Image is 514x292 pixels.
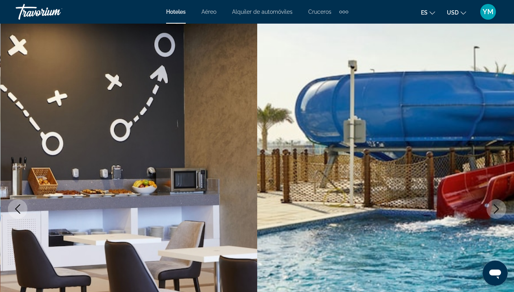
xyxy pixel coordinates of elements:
a: Cruceros [308,9,331,15]
a: Alquiler de automóviles [232,9,293,15]
button: Extra navigation items [339,6,348,18]
button: Change currency [447,7,466,18]
a: Aéreo [201,9,216,15]
iframe: Botón para iniciar la ventana de mensajería [483,261,508,286]
a: Travorium [16,2,94,22]
span: YM [483,8,494,16]
button: Next image [487,199,506,219]
button: Previous image [8,199,27,219]
span: USD [447,9,459,16]
button: Change language [421,7,435,18]
button: User Menu [478,4,498,20]
span: es [421,9,428,16]
a: Hoteles [166,9,186,15]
